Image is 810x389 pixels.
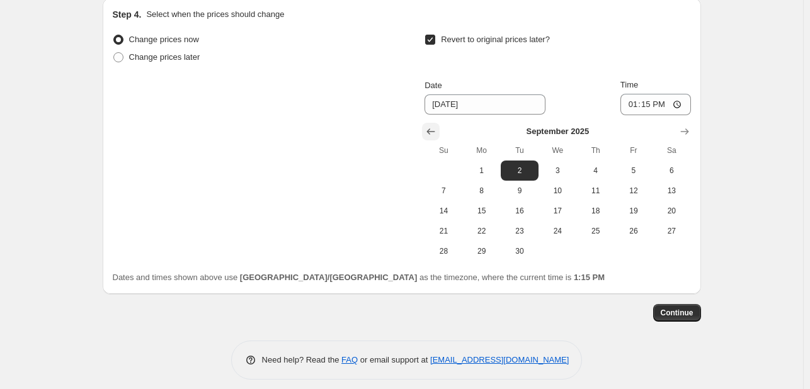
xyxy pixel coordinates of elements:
[620,94,691,115] input: 12:00
[544,226,571,236] span: 24
[430,226,457,236] span: 21
[576,140,614,161] th: Thursday
[425,94,545,115] input: 8/26/2025
[341,355,358,364] a: FAQ
[653,304,701,322] button: Continue
[358,355,430,364] span: or email support at
[658,206,685,216] span: 20
[615,201,653,221] button: Friday September 19 2025
[506,145,533,155] span: Tu
[262,355,342,364] span: Need help? Read the
[463,140,501,161] th: Monday
[581,166,609,176] span: 4
[539,221,576,241] button: Wednesday September 24 2025
[574,273,605,282] b: 1:15 PM
[653,161,690,181] button: Saturday September 6 2025
[129,52,200,62] span: Change prices later
[506,246,533,256] span: 30
[501,140,539,161] th: Tuesday
[576,201,614,221] button: Thursday September 18 2025
[658,226,685,236] span: 27
[422,123,440,140] button: Show previous month, August 2025
[501,161,539,181] button: Tuesday September 2 2025
[425,181,462,201] button: Sunday September 7 2025
[468,186,496,196] span: 8
[620,226,647,236] span: 26
[463,241,501,261] button: Monday September 29 2025
[658,186,685,196] span: 13
[620,145,647,155] span: Fr
[658,166,685,176] span: 6
[576,181,614,201] button: Thursday September 11 2025
[113,273,605,282] span: Dates and times shown above use as the timezone, where the current time is
[463,181,501,201] button: Monday September 8 2025
[581,145,609,155] span: Th
[539,161,576,181] button: Wednesday September 3 2025
[425,81,442,90] span: Date
[240,273,417,282] b: [GEOGRAPHIC_DATA]/[GEOGRAPHIC_DATA]
[576,161,614,181] button: Thursday September 4 2025
[425,140,462,161] th: Sunday
[501,241,539,261] button: Tuesday September 30 2025
[653,221,690,241] button: Saturday September 27 2025
[544,206,571,216] span: 17
[615,140,653,161] th: Friday
[620,186,647,196] span: 12
[653,181,690,201] button: Saturday September 13 2025
[544,186,571,196] span: 10
[501,181,539,201] button: Tuesday September 9 2025
[539,181,576,201] button: Wednesday September 10 2025
[615,221,653,241] button: Friday September 26 2025
[113,8,142,21] h2: Step 4.
[539,201,576,221] button: Wednesday September 17 2025
[468,206,496,216] span: 15
[425,241,462,261] button: Sunday September 28 2025
[468,246,496,256] span: 29
[544,145,571,155] span: We
[430,186,457,196] span: 7
[430,355,569,364] a: [EMAIL_ADDRESS][DOMAIN_NAME]
[581,226,609,236] span: 25
[653,140,690,161] th: Saturday
[544,166,571,176] span: 3
[441,35,550,44] span: Revert to original prices later?
[676,123,693,140] button: Show next month, October 2025
[539,140,576,161] th: Wednesday
[425,221,462,241] button: Sunday September 21 2025
[506,226,533,236] span: 23
[468,226,496,236] span: 22
[615,161,653,181] button: Friday September 5 2025
[581,186,609,196] span: 11
[430,145,457,155] span: Su
[425,201,462,221] button: Sunday September 14 2025
[506,206,533,216] span: 16
[430,206,457,216] span: 14
[463,161,501,181] button: Monday September 1 2025
[468,166,496,176] span: 1
[653,201,690,221] button: Saturday September 20 2025
[468,145,496,155] span: Mo
[146,8,284,21] p: Select when the prices should change
[430,246,457,256] span: 28
[661,308,693,318] span: Continue
[576,221,614,241] button: Thursday September 25 2025
[620,80,638,89] span: Time
[506,166,533,176] span: 2
[501,201,539,221] button: Tuesday September 16 2025
[615,181,653,201] button: Friday September 12 2025
[620,206,647,216] span: 19
[506,186,533,196] span: 9
[658,145,685,155] span: Sa
[129,35,199,44] span: Change prices now
[501,221,539,241] button: Tuesday September 23 2025
[463,201,501,221] button: Monday September 15 2025
[463,221,501,241] button: Monday September 22 2025
[620,166,647,176] span: 5
[581,206,609,216] span: 18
